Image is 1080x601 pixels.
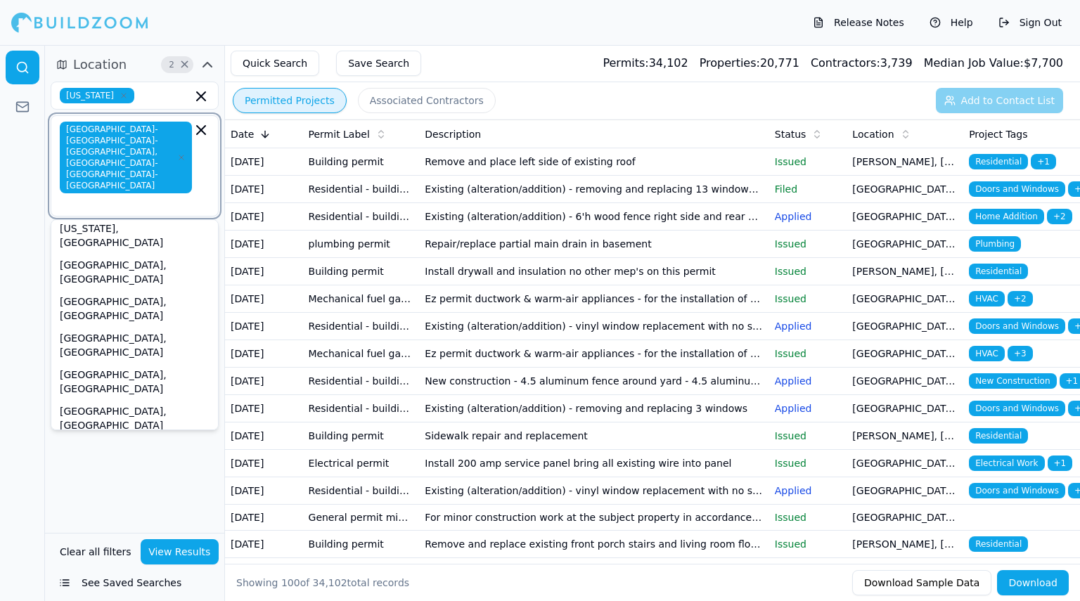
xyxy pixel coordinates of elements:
[969,318,1065,334] span: Doors and Windows
[991,11,1069,34] button: Sign Out
[225,477,303,505] td: [DATE]
[225,313,303,340] td: [DATE]
[775,347,842,361] p: Issued
[51,53,219,76] button: Location2Clear Location filters
[233,88,347,113] button: Permitted Projects
[419,422,769,450] td: Sidewalk repair and replacement
[603,55,688,72] div: 34,102
[847,203,963,231] td: [GEOGRAPHIC_DATA], [GEOGRAPHIC_DATA]
[303,231,420,258] td: plumbing permit
[1008,291,1033,306] span: + 2
[969,455,1044,471] span: Electrical Work
[969,346,1005,361] span: HVAC
[847,558,963,586] td: [GEOGRAPHIC_DATA], [GEOGRAPHIC_DATA]
[225,148,303,176] td: [DATE]
[419,313,769,340] td: Existing (alteration/addition) - vinyl window replacement with no structural changes
[141,539,219,564] button: View Results
[847,422,963,450] td: [PERSON_NAME], [GEOGRAPHIC_DATA]
[54,363,215,400] div: [GEOGRAPHIC_DATA], [GEOGRAPHIC_DATA]
[847,477,963,505] td: [GEOGRAPHIC_DATA], [GEOGRAPHIC_DATA]
[303,477,420,505] td: Residential - building - existing (addition/alteration)
[231,51,319,76] button: Quick Search
[852,127,894,141] span: Location
[309,127,370,141] span: Permit Label
[775,209,842,224] p: Applied
[847,313,963,340] td: [GEOGRAPHIC_DATA], [GEOGRAPHIC_DATA]
[225,258,303,285] td: [DATE]
[847,395,963,422] td: [GEOGRAPHIC_DATA], [GEOGRAPHIC_DATA]
[236,576,409,590] div: Showing of total records
[1048,455,1073,471] span: + 1
[847,450,963,477] td: [GEOGRAPHIC_DATA], [GEOGRAPHIC_DATA]
[969,154,1028,169] span: Residential
[225,531,303,558] td: [DATE]
[303,176,420,203] td: Residential - building - existing (addition/alteration)
[969,536,1028,552] span: Residential
[303,203,420,231] td: Residential - building - existing (addition/alteration)
[281,577,300,588] span: 100
[969,181,1065,197] span: Doors and Windows
[775,484,842,498] p: Applied
[303,313,420,340] td: Residential - building - existing (addition/alteration)
[225,285,303,313] td: [DATE]
[922,11,980,34] button: Help
[54,400,215,437] div: [GEOGRAPHIC_DATA], [GEOGRAPHIC_DATA]
[775,127,806,141] span: Status
[303,505,420,531] td: General permit minor
[969,236,1021,252] span: Plumbing
[969,291,1005,306] span: HVAC
[303,395,420,422] td: Residential - building - existing (addition/alteration)
[56,539,135,564] button: Clear all filters
[303,258,420,285] td: Building permit
[51,219,219,430] div: Suggestions
[847,148,963,176] td: [PERSON_NAME], [GEOGRAPHIC_DATA]
[1031,154,1056,169] span: + 1
[313,577,347,588] span: 34,102
[73,55,127,75] span: Location
[1047,209,1072,224] span: + 2
[225,558,303,586] td: [DATE]
[419,340,769,368] td: Ez permit ductwork & warm-air appliances - for the installation of new ductwork registers/grilles...
[51,570,219,595] button: See Saved Searches
[419,176,769,203] td: Existing (alteration/addition) - removing and replacing 13 windows and gutters
[303,558,420,586] td: Residential - electrical - addition alteration
[852,570,991,595] button: Download Sample Data
[603,56,648,70] span: Permits:
[775,319,842,333] p: Applied
[60,88,134,103] span: [US_STATE]
[419,531,769,558] td: Remove and replace existing front porch stairs and living room floor(subfloor if needed due to wa...
[775,292,842,306] p: Issued
[225,422,303,450] td: [DATE]
[419,231,769,258] td: Repair/replace partial main drain in basement
[847,258,963,285] td: [PERSON_NAME], [GEOGRAPHIC_DATA]
[54,254,215,290] div: [GEOGRAPHIC_DATA], [GEOGRAPHIC_DATA]
[303,340,420,368] td: Mechanical fuel gas permit
[60,122,192,193] span: [GEOGRAPHIC_DATA]-[GEOGRAPHIC_DATA]-[GEOGRAPHIC_DATA], [GEOGRAPHIC_DATA]-[GEOGRAPHIC_DATA]-[GEOGR...
[847,285,963,313] td: [GEOGRAPHIC_DATA], [GEOGRAPHIC_DATA]
[775,429,842,443] p: Issued
[303,148,420,176] td: Building permit
[924,56,1024,70] span: Median Job Value:
[225,340,303,368] td: [DATE]
[419,368,769,395] td: New construction - 4.5 aluminum fence around yard - 4.5 aluminum fence around yard at [STREET_ADD...
[775,510,842,524] p: Issued
[303,285,420,313] td: Mechanical fuel gas permit
[700,55,799,72] div: 20,771
[225,203,303,231] td: [DATE]
[419,203,769,231] td: Existing (alteration/addition) - 6'h wood fence right side and rear of property - 6'h spaced wood...
[847,340,963,368] td: [GEOGRAPHIC_DATA], [GEOGRAPHIC_DATA]
[969,127,1027,141] span: Project Tags
[303,368,420,395] td: Residential - building - new construction
[811,55,913,72] div: 3,739
[847,176,963,203] td: [GEOGRAPHIC_DATA], [GEOGRAPHIC_DATA]
[775,537,842,551] p: Issued
[969,483,1065,498] span: Doors and Windows
[303,450,420,477] td: Electrical permit
[179,61,190,68] span: Clear Location filters
[419,258,769,285] td: Install drywall and insulation no other mep's on this permit
[775,155,842,169] p: Issued
[969,373,1056,389] span: New Construction
[847,505,963,531] td: [GEOGRAPHIC_DATA], [GEOGRAPHIC_DATA]
[419,450,769,477] td: Install 200 amp service panel bring all existing wire into panel
[806,11,911,34] button: Release Notes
